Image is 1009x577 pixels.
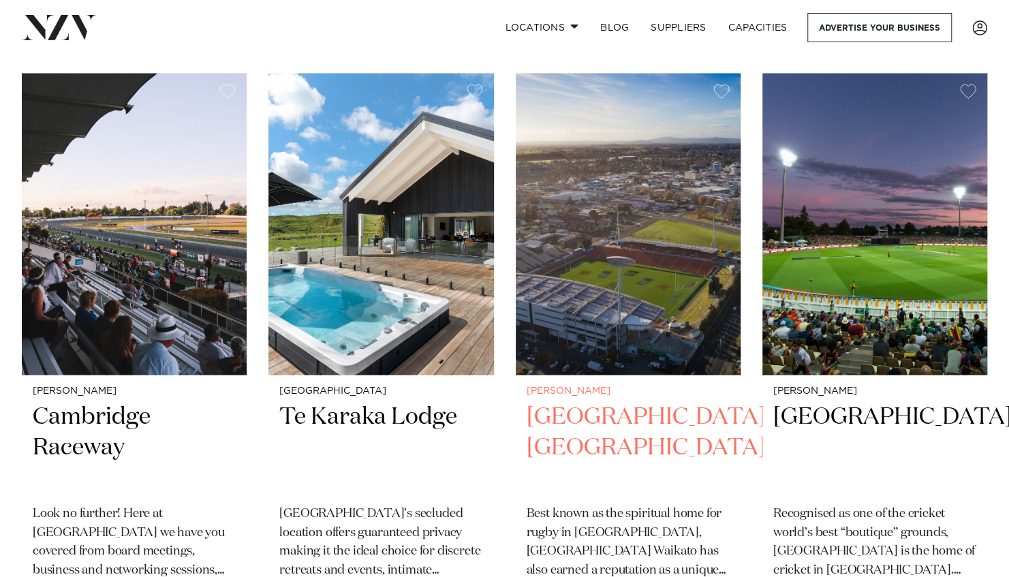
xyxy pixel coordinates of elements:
a: SUPPLIERS [640,13,717,42]
a: Advertise your business [807,13,952,42]
small: [PERSON_NAME] [773,386,976,396]
small: [PERSON_NAME] [527,386,730,396]
small: [GEOGRAPHIC_DATA] [279,386,482,396]
a: Locations [494,13,589,42]
h2: [GEOGRAPHIC_DATA] [GEOGRAPHIC_DATA] [527,402,730,494]
small: [PERSON_NAME] [33,386,236,396]
h2: [GEOGRAPHIC_DATA] [773,402,976,494]
a: BLOG [589,13,640,42]
h2: Cambridge Raceway [33,402,236,494]
h2: Te Karaka Lodge [279,402,482,494]
a: Capacities [717,13,798,42]
img: nzv-logo.png [22,15,96,40]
